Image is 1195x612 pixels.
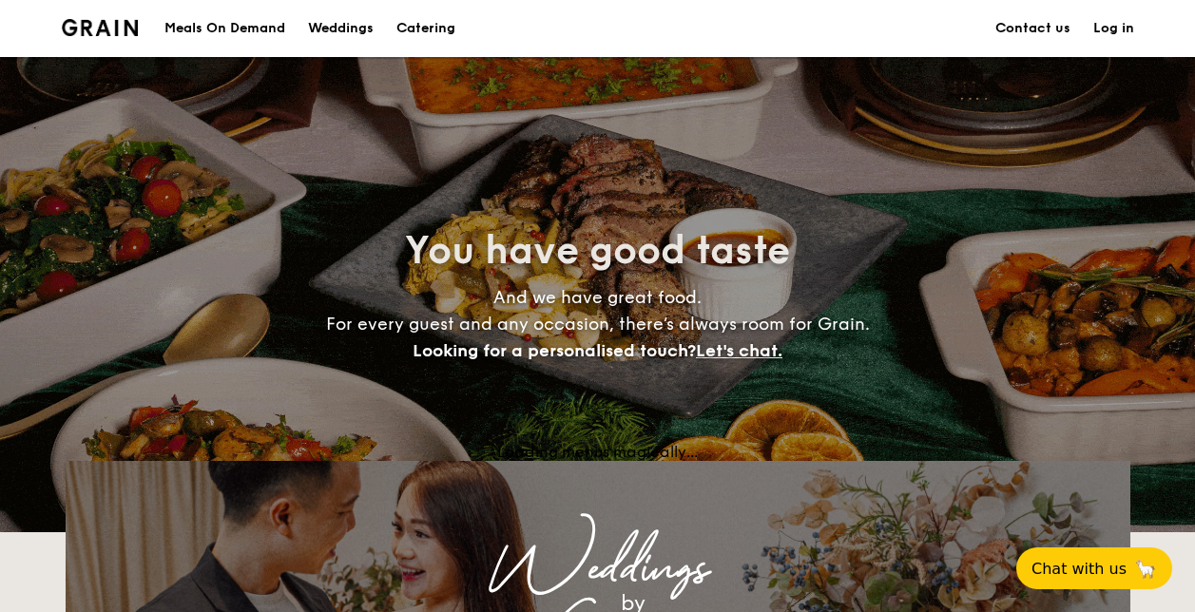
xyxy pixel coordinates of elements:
[66,443,1130,461] div: Loading menus magically...
[1016,547,1172,589] button: Chat with us🦙
[1134,558,1157,580] span: 🦙
[1031,560,1127,578] span: Chat with us
[696,340,782,361] span: Let's chat.
[62,19,139,36] img: Grain
[233,552,963,586] div: Weddings
[62,19,139,36] a: Logotype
